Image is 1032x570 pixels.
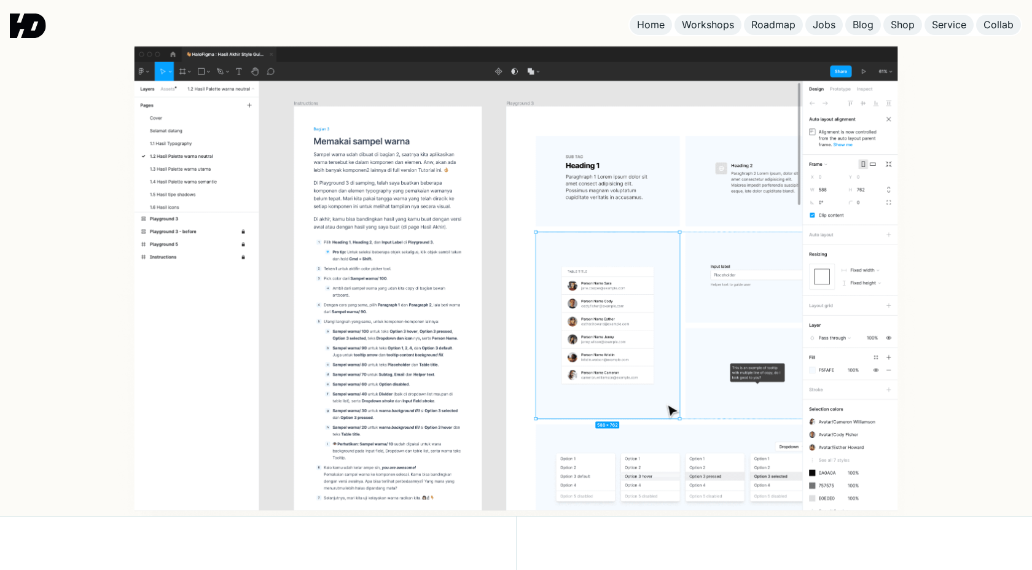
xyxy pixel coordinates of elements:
[805,15,843,35] a: Jobs
[103,31,929,556] img: tutorial belajar membuat design system user interface dari nol langsung praktek di figma
[630,15,672,35] a: Home
[932,18,966,31] div: Service
[925,15,974,35] a: Service
[891,18,915,31] div: Shop
[751,18,795,31] div: Roadmap
[983,18,1014,31] div: Collab
[813,18,835,31] div: Jobs
[883,15,922,35] a: Shop
[845,15,881,35] a: Blog
[744,15,803,35] a: Roadmap
[682,18,734,31] div: Workshops
[674,15,741,35] a: Workshops
[976,15,1021,35] a: Collab
[853,18,874,31] div: Blog
[637,18,665,31] div: Home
